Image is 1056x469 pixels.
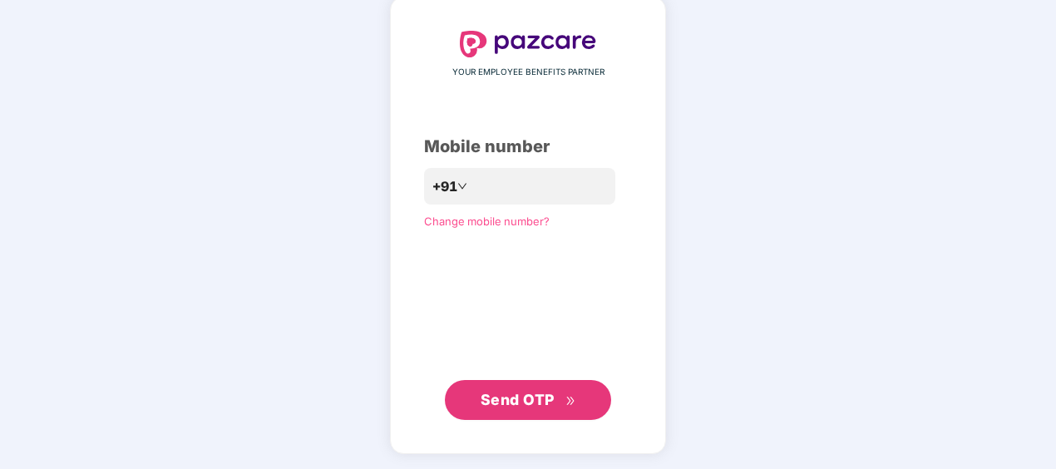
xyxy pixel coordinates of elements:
[452,66,604,79] span: YOUR EMPLOYEE BENEFITS PARTNER
[424,134,632,160] div: Mobile number
[481,391,555,408] span: Send OTP
[424,215,550,228] a: Change mobile number?
[565,396,576,407] span: double-right
[432,176,457,197] span: +91
[457,181,467,191] span: down
[460,31,596,57] img: logo
[445,380,611,420] button: Send OTPdouble-right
